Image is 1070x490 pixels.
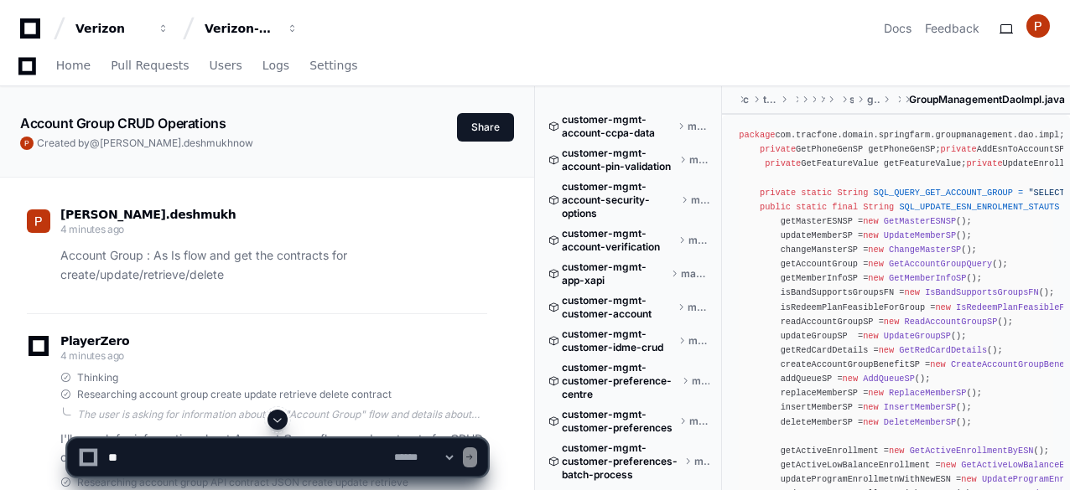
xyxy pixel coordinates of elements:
[688,234,709,247] span: master
[884,230,956,240] span: UpdateMemberSP
[562,294,674,321] span: customer-mgmt-customer-account
[760,144,796,154] span: private
[77,388,392,401] span: Researching account group create update retrieve delete contract
[309,47,357,85] a: Settings
[90,137,100,149] span: @
[77,371,118,384] span: Thinking
[868,259,883,269] span: new
[863,230,878,240] span: new
[1026,14,1050,38] img: ACg8ocJAcLg99A07DI0Bjb7YTZ7lO98p9p7gxWo-JnGaDHMkGyQblA=s96-c
[56,47,91,85] a: Home
[837,188,868,198] span: String
[796,202,827,212] span: static
[801,188,832,198] span: static
[743,93,750,106] span: core-services
[760,202,791,212] span: public
[925,20,979,37] button: Feedback
[868,388,883,398] span: new
[905,317,998,327] span: ReadAccountGroupSP
[868,245,883,255] span: new
[205,20,277,37] div: Verizon-Clarify-Customer-Management
[930,359,945,369] span: new
[60,208,236,221] span: [PERSON_NAME].deshmukh
[688,334,709,348] span: master
[688,301,709,314] span: master
[210,47,242,85] a: Users
[111,60,189,70] span: Pull Requests
[77,408,487,421] div: The user is asking for information about the "Account Group" flow and details about contracts for...
[904,287,919,297] span: new
[1016,435,1062,480] iframe: Open customer support
[884,317,899,327] span: new
[874,188,1013,198] span: SQL_QUERY_GET_ACCOUNT_GROUP
[941,144,977,154] span: private
[562,328,675,354] span: customer-mgmt-customer-idme-crud
[37,137,253,150] span: Created by
[889,245,961,255] span: ChangeMasterSP
[909,93,1065,106] span: GroupManagementDaoImpl.java
[681,267,709,281] span: master
[966,158,1002,168] span: private
[562,408,676,435] span: customer-mgmt-customer-preferences
[262,47,289,85] a: Logs
[60,336,129,346] span: PlayerZero
[562,227,675,254] span: customer-mgmt-account-verification
[863,202,894,212] span: String
[763,93,777,106] span: tfcommon-core-dao
[100,137,233,149] span: [PERSON_NAME].deshmukh
[760,188,796,198] span: private
[262,60,289,70] span: Logs
[457,113,514,142] button: Share
[867,93,880,106] span: groupmanagement
[884,402,956,412] span: InsertMemberSP
[27,209,50,233] img: ACg8ocJAcLg99A07DI0Bjb7YTZ7lO98p9p7gxWo-JnGaDHMkGyQblA=s96-c
[1018,188,1023,198] span: =
[899,202,1059,212] span: SQL_UPDATE_ESN_ENROLMENT_STAUTS
[889,273,966,283] span: GetMemberInfoSP
[879,345,894,355] span: new
[889,259,992,269] span: GetAccountGroupQuery
[832,202,858,212] span: final
[925,287,1039,297] span: IsBandSupportsGroupsFN
[562,361,678,401] span: customer-mgmt-customer-preference-centre
[562,180,678,220] span: customer-mgmt-account-security-options
[688,120,709,133] span: master
[884,216,956,226] span: GetMasterESNSP
[691,193,710,207] span: master
[692,374,709,388] span: master
[863,216,878,226] span: new
[884,331,951,341] span: UpdateGroupSP
[60,349,124,362] span: 4 minutes ago
[69,13,176,44] button: Verizon
[863,402,878,412] span: new
[889,388,966,398] span: ReplaceMemberSP
[56,60,91,70] span: Home
[111,47,189,85] a: Pull Requests
[868,273,883,283] span: new
[935,302,950,312] span: new
[843,374,858,384] span: new
[309,60,357,70] span: Settings
[562,147,676,173] span: customer-mgmt-account-pin-validation
[20,115,226,132] app-text-character-animate: Account Group CRUD Operations
[20,137,34,150] img: ACg8ocJAcLg99A07DI0Bjb7YTZ7lO98p9p7gxWo-JnGaDHMkGyQblA=s96-c
[60,246,487,285] p: Account Group : As Is flow and get the contracts for create/update/retrieve/delete
[863,331,878,341] span: new
[198,13,305,44] button: Verizon-Clarify-Customer-Management
[75,20,148,37] div: Verizon
[210,60,242,70] span: Users
[739,130,775,140] span: package
[863,374,915,384] span: AddQueueSP
[60,223,124,235] span: 4 minutes ago
[849,93,853,106] span: springfarm
[562,260,667,287] span: customer-mgmt-app-xapi
[765,158,801,168] span: private
[689,153,709,167] span: master
[899,345,987,355] span: GetRedCardDetails
[884,20,912,37] a: Docs
[233,137,253,149] span: now
[562,113,674,140] span: customer-mgmt-account-ccpa-data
